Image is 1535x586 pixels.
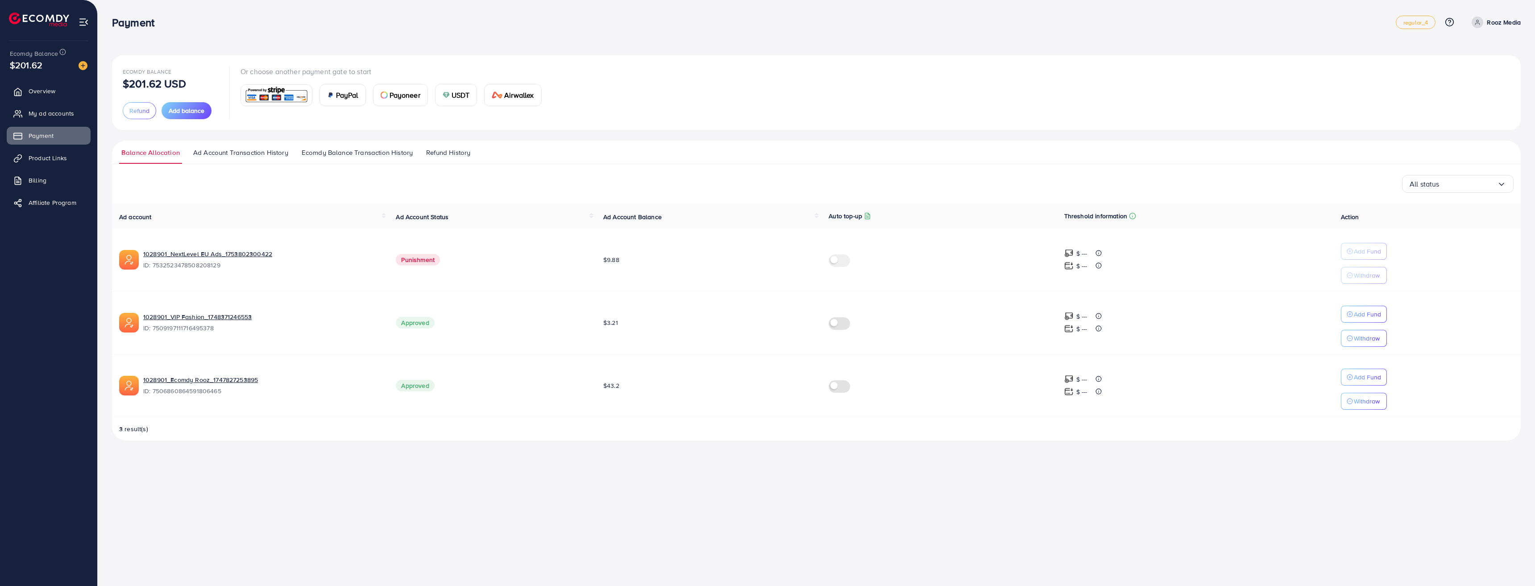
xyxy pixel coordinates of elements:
[143,249,382,258] a: 1028901_NextLevel EU Ads_1753802300422
[1468,17,1521,28] a: Rooz Media
[1064,387,1074,396] img: top-up amount
[143,375,382,384] a: 1028901_Ecomdy Rooz_1747827253895
[1341,212,1359,221] span: Action
[302,148,413,158] span: Ecomdy Balance Transaction History
[1076,248,1087,259] p: $ ---
[1403,20,1428,25] span: regular_4
[169,106,204,115] span: Add balance
[143,387,382,395] span: ID: 7506860864591806465
[29,87,55,96] span: Overview
[29,198,76,207] span: Affiliate Program
[1402,175,1514,193] div: Search for option
[1064,374,1074,384] img: top-up amount
[143,261,382,270] span: ID: 7532523478508208129
[603,381,619,390] span: $43.2
[119,212,152,221] span: Ad account
[119,424,148,433] span: 3 result(s)
[1341,306,1387,323] button: Add Fund
[129,106,149,115] span: Refund
[79,61,87,70] img: image
[29,109,74,118] span: My ad accounts
[10,58,42,71] span: $201.62
[1076,387,1087,397] p: $ ---
[336,90,358,100] span: PayPal
[1341,330,1387,347] button: Withdraw
[829,211,862,221] p: Auto top-up
[603,212,662,221] span: Ad Account Balance
[1341,267,1387,284] button: Withdraw
[1064,249,1074,258] img: top-up amount
[1354,246,1381,257] p: Add Fund
[7,194,91,212] a: Affiliate Program
[241,66,549,77] p: Or choose another payment gate to start
[112,16,162,29] h3: Payment
[1396,16,1435,29] a: regular_4
[484,84,541,106] a: cardAirwallex
[603,255,619,264] span: $9.88
[1341,369,1387,386] button: Add Fund
[29,154,67,162] span: Product Links
[492,91,502,99] img: card
[10,49,58,58] span: Ecomdy Balance
[121,148,180,158] span: Balance Allocation
[1440,177,1497,191] input: Search for option
[1354,396,1380,407] p: Withdraw
[390,90,420,100] span: Payoneer
[1487,17,1521,28] p: Rooz Media
[143,249,382,270] div: <span class='underline'>1028901_NextLevel EU Ads_1753802300422</span></br>7532523478508208129
[193,148,288,158] span: Ad Account Transaction History
[143,312,382,321] a: 1028901_VIP Fashion_1748371246553
[504,90,534,100] span: Airwallex
[396,317,434,328] span: Approved
[426,148,470,158] span: Refund History
[603,318,618,327] span: $3.21
[396,212,448,221] span: Ad Account Status
[119,250,139,270] img: ic-ads-acc.e4c84228.svg
[1354,270,1380,281] p: Withdraw
[143,312,382,333] div: <span class='underline'>1028901_VIP Fashion_1748371246553</span></br>7509197111716495378
[381,91,388,99] img: card
[319,84,366,106] a: cardPayPal
[29,176,46,185] span: Billing
[1076,261,1087,271] p: $ ---
[241,84,312,106] a: card
[396,380,434,391] span: Approved
[435,84,477,106] a: cardUSDT
[1064,211,1127,221] p: Threshold information
[7,104,91,122] a: My ad accounts
[1076,324,1087,334] p: $ ---
[9,12,69,26] img: logo
[7,171,91,189] a: Billing
[1064,312,1074,321] img: top-up amount
[452,90,470,100] span: USDT
[373,84,428,106] a: cardPayoneer
[29,131,54,140] span: Payment
[1064,324,1074,333] img: top-up amount
[119,376,139,395] img: ic-ads-acc.e4c84228.svg
[1354,309,1381,320] p: Add Fund
[79,17,89,27] img: menu
[1354,372,1381,382] p: Add Fund
[123,78,186,89] p: $201.62 USD
[1410,177,1440,191] span: All status
[1354,333,1380,344] p: Withdraw
[244,86,309,105] img: card
[123,68,171,75] span: Ecomdy Balance
[119,313,139,332] img: ic-ads-acc.e4c84228.svg
[443,91,450,99] img: card
[1076,311,1087,322] p: $ ---
[7,82,91,100] a: Overview
[1076,374,1087,385] p: $ ---
[327,91,334,99] img: card
[1341,243,1387,260] button: Add Fund
[1341,393,1387,410] button: Withdraw
[1064,261,1074,270] img: top-up amount
[7,149,91,167] a: Product Links
[143,375,382,396] div: <span class='underline'>1028901_Ecomdy Rooz_1747827253895</span></br>7506860864591806465
[143,324,382,332] span: ID: 7509197111716495378
[123,102,156,119] button: Refund
[396,254,440,266] span: Punishment
[7,127,91,145] a: Payment
[162,102,212,119] button: Add balance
